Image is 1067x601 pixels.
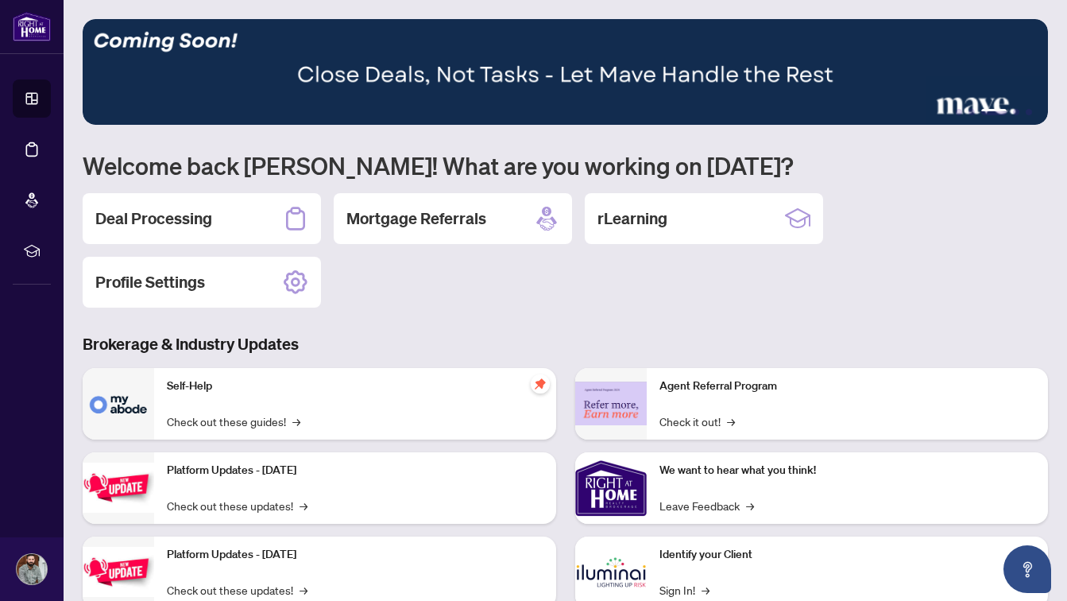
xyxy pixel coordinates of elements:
[1026,109,1032,115] button: 5
[167,413,300,430] a: Check out these guides!→
[83,463,154,513] img: Platform Updates - July 21, 2025
[659,378,1036,395] p: Agent Referral Program
[659,497,754,514] a: Leave Feedback→
[83,368,154,440] img: Self-Help
[83,547,154,597] img: Platform Updates - July 8, 2025
[300,581,307,599] span: →
[1003,545,1051,593] button: Open asap
[83,150,1048,180] h1: Welcome back [PERSON_NAME]! What are you working on [DATE]?
[1013,109,1019,115] button: 4
[727,413,735,430] span: →
[702,581,709,599] span: →
[17,554,47,584] img: Profile Icon
[167,546,543,564] p: Platform Updates - [DATE]
[956,109,962,115] button: 1
[981,109,1007,115] button: 3
[597,207,667,230] h2: rLearning
[575,382,647,425] img: Agent Referral Program
[531,374,550,394] span: pushpin
[83,333,1048,355] h3: Brokerage & Industry Updates
[575,452,647,524] img: We want to hear what you think!
[659,413,735,430] a: Check it out!→
[13,12,51,41] img: logo
[659,546,1036,564] p: Identify your Client
[83,19,1048,125] img: Slide 2
[659,462,1036,479] p: We want to hear what you think!
[746,497,754,514] span: →
[659,581,709,599] a: Sign In!→
[346,207,486,230] h2: Mortgage Referrals
[968,109,975,115] button: 2
[292,413,300,430] span: →
[167,378,543,395] p: Self-Help
[95,271,205,293] h2: Profile Settings
[95,207,212,230] h2: Deal Processing
[167,497,307,514] a: Check out these updates!→
[167,581,307,599] a: Check out these updates!→
[167,462,543,479] p: Platform Updates - [DATE]
[300,497,307,514] span: →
